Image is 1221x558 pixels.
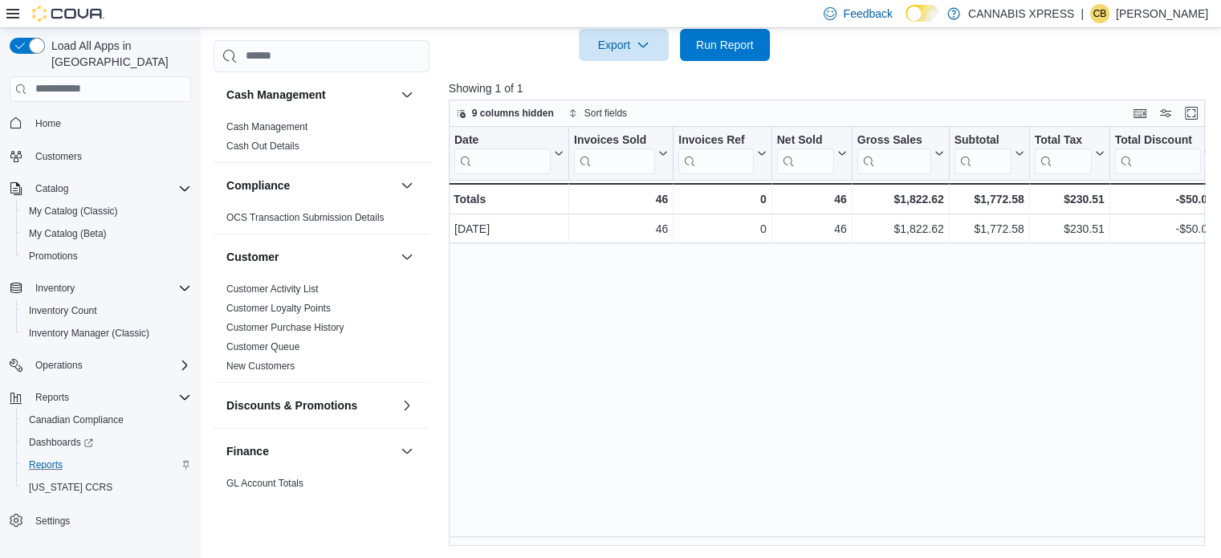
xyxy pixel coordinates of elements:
a: New Customers [226,360,295,372]
button: My Catalog (Classic) [16,200,197,222]
span: GL Account Totals [226,477,303,490]
a: Inventory Manager (Classic) [22,324,156,343]
button: Date [454,132,564,173]
button: Canadian Compliance [16,409,197,431]
button: Settings [3,508,197,532]
button: Cash Management [397,85,417,104]
button: Customers [3,145,197,168]
div: $1,822.62 [857,189,943,209]
span: OCS Transaction Submission Details [226,211,385,224]
a: Customer Loyalty Points [226,303,331,314]
div: Date [454,132,551,173]
button: Home [3,112,197,135]
span: Inventory [35,282,75,295]
a: OCS Transaction Submission Details [226,212,385,223]
span: Inventory Count [22,301,191,320]
span: Customer Queue [226,340,299,353]
button: Keyboard shortcuts [1130,104,1150,123]
button: 9 columns hidden [450,104,560,123]
div: Total Tax [1034,132,1091,148]
a: Cash Out Details [226,141,299,152]
button: Operations [29,356,89,375]
div: Invoices Ref [678,132,753,173]
span: Customers [35,150,82,163]
span: Promotions [22,246,191,266]
button: Catalog [3,177,197,200]
span: Inventory Manager (Classic) [22,324,191,343]
div: [DATE] [454,219,564,238]
button: Finance [226,443,394,459]
button: Inventory [29,279,81,298]
button: Customer [397,247,417,267]
span: Dashboards [22,433,191,452]
button: Sort fields [562,104,633,123]
a: Reports [22,455,69,475]
span: Inventory [29,279,191,298]
div: Net Sold [776,132,833,148]
div: Invoices Ref [678,132,753,148]
span: Inventory Manager (Classic) [29,327,149,340]
span: Home [29,113,191,133]
span: [US_STATE] CCRS [29,481,112,494]
div: -$50.04 [1114,219,1213,238]
button: Subtotal [954,132,1024,173]
a: Customer Purchase History [226,322,344,333]
div: -$50.04 [1114,189,1213,209]
span: Inventory Count [29,304,97,317]
span: My Catalog (Beta) [29,227,107,240]
p: CANNABIS XPRESS [968,4,1074,23]
a: Settings [29,511,76,531]
span: Washington CCRS [22,478,191,497]
div: Subtotal [954,132,1011,173]
span: Promotions [29,250,78,263]
div: $230.51 [1034,219,1104,238]
span: New Customers [226,360,295,373]
div: $1,772.58 [954,189,1024,209]
button: Finance [397,442,417,461]
span: Run Report [696,37,754,53]
span: 9 columns hidden [472,107,554,120]
div: 0 [678,219,766,238]
a: Dashboards [22,433,100,452]
button: Enter fullscreen [1182,104,1201,123]
div: Subtotal [954,132,1011,148]
div: Totals [454,189,564,209]
span: My Catalog (Classic) [29,205,118,218]
span: Settings [35,515,70,527]
p: [PERSON_NAME] [1116,4,1208,23]
span: Reports [29,458,63,471]
span: Sort fields [584,107,627,120]
a: Customers [29,147,88,166]
span: CB [1093,4,1107,23]
h3: Customer [226,249,279,265]
a: Cash Management [226,121,307,132]
span: Feedback [843,6,892,22]
span: Customers [29,146,191,166]
span: Settings [29,510,191,530]
span: Reports [22,455,191,475]
a: My Catalog (Beta) [22,224,113,243]
button: Promotions [16,245,197,267]
p: Showing 1 of 1 [449,80,1213,96]
button: Run Report [680,29,770,61]
button: Total Tax [1034,132,1104,173]
h3: Compliance [226,177,290,193]
span: Load All Apps in [GEOGRAPHIC_DATA] [45,38,191,70]
span: Catalog [35,182,68,195]
button: Discounts & Promotions [226,397,394,413]
h3: Cash Management [226,87,326,103]
button: Net Sold [776,132,846,173]
div: Total Discount [1114,132,1200,173]
span: Catalog [29,179,191,198]
button: Reports [29,388,75,407]
div: 46 [776,189,846,209]
div: Invoices Sold [574,132,655,148]
span: Customer Activity List [226,283,319,295]
button: Compliance [226,177,394,193]
p: | [1081,4,1084,23]
a: Customer Queue [226,341,299,352]
span: My Catalog (Beta) [22,224,191,243]
button: Reports [16,454,197,476]
button: Display options [1156,104,1175,123]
